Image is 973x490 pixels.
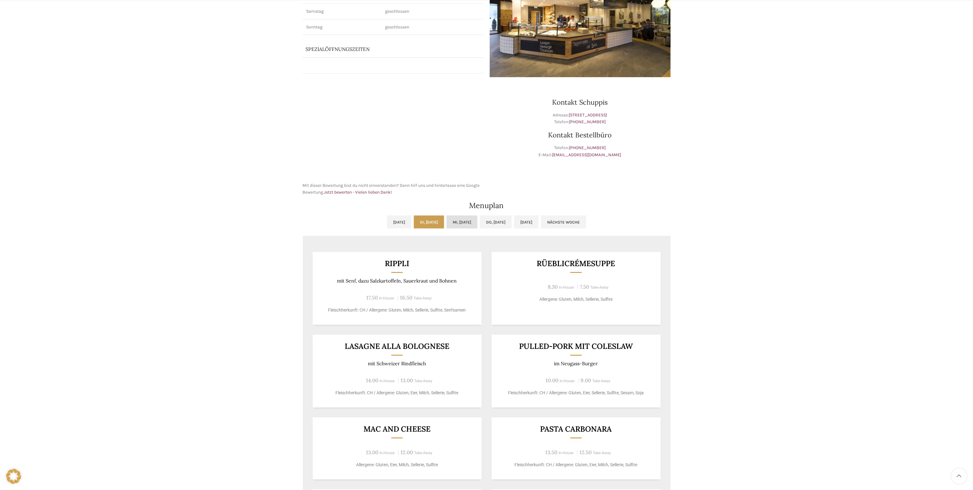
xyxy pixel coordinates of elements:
[569,119,606,124] a: [PHONE_NUMBER]
[514,216,538,228] a: [DATE]
[324,190,392,195] a: Jetzt bewerten - Vielen lieben Dank!
[499,296,653,303] p: Allergene: Gluten, Milch, Sellerie, Sulfite
[380,451,395,455] span: In-House
[414,379,432,383] span: Take-Away
[320,278,474,284] p: mit Senf, dazu Salzkartoffeln, Sauerkraut und Bohnen
[401,449,413,456] span: 12.00
[590,285,609,290] span: Take-Away
[499,425,653,433] h3: Pasta Carbonara
[581,377,591,384] span: 9.00
[546,377,559,384] span: 10.00
[387,216,411,228] a: [DATE]
[447,216,477,228] a: Mi, [DATE]
[499,462,653,468] p: Fleischherkunft: CH / Allergene: Gluten, Eier, Milch, Sellerie, Sulfite
[593,451,611,455] span: Take-Away
[320,342,474,350] h3: LASAGNE ALLA BOLOGNESE
[490,132,671,138] h3: Kontakt Bestellbüro
[580,283,589,290] span: 7.50
[379,296,394,300] span: In-House
[499,390,653,396] p: Fleischherkunft: CH / Allergene: Gluten, Eier, Sellerie, Sulfite, Sesam, Soja
[559,451,574,455] span: In-House
[951,468,967,484] a: Scroll to top button
[366,377,378,384] span: 14.00
[499,260,653,267] h3: Rüeblicrémesuppe
[414,216,444,228] a: Di, [DATE]
[320,425,474,433] h3: Mac and Cheese
[580,449,592,456] span: 12.50
[552,152,622,157] a: [EMAIL_ADDRESS][DOMAIN_NAME]
[306,8,378,15] p: Samstag
[490,144,671,158] p: Telefon: E-Mail:
[414,296,432,300] span: Take-Away
[385,8,480,15] p: geschlossen
[541,216,586,228] a: Nächste Woche
[306,24,378,30] p: Sonntag
[569,145,606,150] a: [PHONE_NUMBER]
[303,182,484,196] p: Mit dieser Bewertung bist du nicht einverstanden? Dann hilf uns und hinterlasse eine Google Bewer...
[303,83,484,176] iframe: schwyter schuppis
[385,24,480,30] p: geschlossen
[490,99,671,106] h3: Kontakt Schuppis
[480,216,512,228] a: Do, [DATE]
[569,112,607,118] a: [STREET_ADDRESS]
[320,307,474,313] p: Fleischherkunft: CH / Allergene: Gluten, Milch, Sellerie, Sulfite, Senfsamen
[380,379,395,383] span: In-House
[303,202,671,209] h2: Menuplan
[593,379,611,383] span: Take-Away
[320,390,474,396] p: Fleischherkunft: CH / Allergene: Gluten, Eier, Milch, Sellerie, Sulfite
[499,361,653,366] p: im Neugass-Burger
[490,112,671,126] p: Adresse: Telefon:
[306,46,451,52] p: Spezialöffnungszeiten
[560,379,575,383] span: In-House
[414,451,432,455] span: Take-Away
[499,342,653,350] h3: Pulled-Pork mit Coleslaw
[559,285,574,290] span: In-House
[320,361,474,366] p: mit Schweizer Rindfleisch
[400,294,413,301] span: 16.50
[545,449,557,456] span: 13.50
[366,449,378,456] span: 13.00
[320,260,474,267] h3: Rippli
[401,377,413,384] span: 13.00
[367,294,378,301] span: 17.50
[548,283,558,290] span: 8.30
[320,462,474,468] p: Allergene: Gluten, Eier, Milch, Sellerie, Sulfite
